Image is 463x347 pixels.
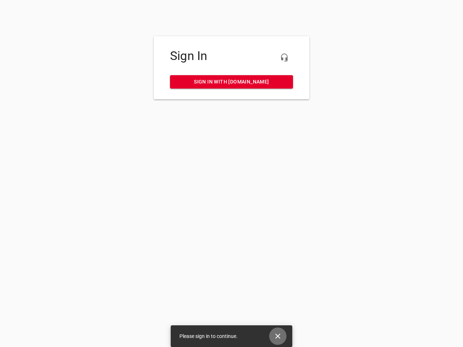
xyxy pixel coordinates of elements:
[305,81,458,342] iframe: Chat
[170,49,293,63] h4: Sign In
[269,327,286,345] button: Close
[170,75,293,89] a: Sign in with [DOMAIN_NAME]
[176,77,287,86] span: Sign in with [DOMAIN_NAME]
[179,333,238,339] span: Please sign in to continue.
